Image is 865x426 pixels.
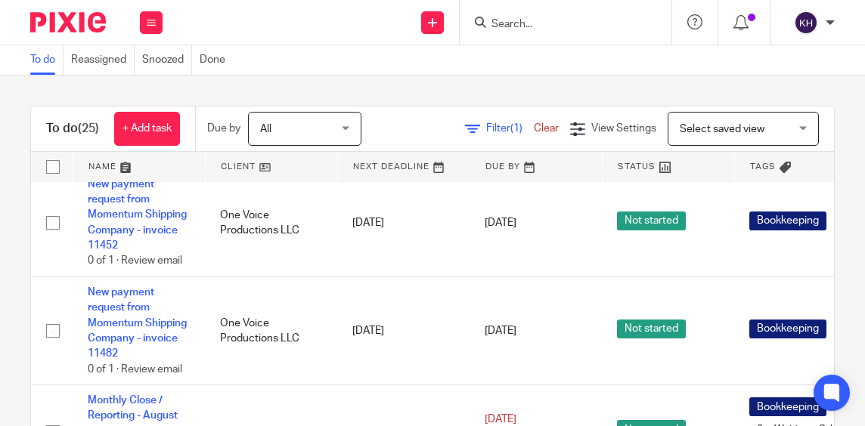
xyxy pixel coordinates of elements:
a: Reassigned [71,45,135,75]
a: New payment request from Momentum Shipping Company - invoice 11452 [88,179,187,251]
span: All [260,124,271,134]
span: Bookkeeping [749,319,826,338]
a: To do [30,45,64,75]
img: Pixie [30,12,106,32]
span: Bookkeeping [749,211,826,230]
a: + Add task [114,112,180,146]
td: [DATE] [337,276,470,384]
span: Tags [750,162,776,171]
td: One Voice Productions LLC [205,168,337,276]
td: One Voice Productions LLC [205,276,337,384]
input: Search [490,18,626,32]
span: (25) [78,122,99,134]
span: Filter [486,123,534,134]
span: [DATE] [485,414,516,424]
span: Bookkeeping [749,397,826,416]
span: Not started [617,319,686,338]
span: [DATE] [485,218,516,228]
span: 0 of 1 · Review email [88,364,182,375]
a: Snoozed [142,45,192,75]
span: 0 of 1 · Review email [88,256,182,267]
h1: To do [46,121,99,137]
span: Not started [617,211,686,230]
span: View Settings [591,123,656,134]
a: Clear [534,123,559,134]
a: Done [200,45,233,75]
p: Due by [207,121,240,136]
span: [DATE] [485,326,516,336]
img: svg%3E [794,11,818,35]
td: [DATE] [337,168,470,276]
span: Select saved view [680,124,764,134]
a: New payment request from Momentum Shipping Company - invoice 11482 [88,287,187,359]
a: Monthly Close / Reporting - August [88,395,178,421]
span: (1) [510,123,522,134]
